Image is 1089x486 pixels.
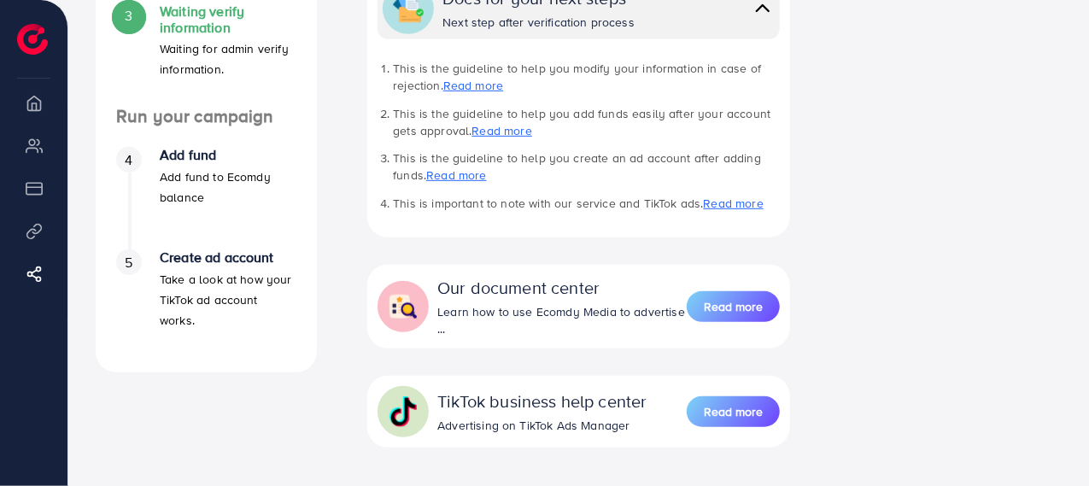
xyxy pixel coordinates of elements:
li: This is the guideline to help you create an ad account after adding funds. [393,149,780,184]
h4: Waiting verify information [160,3,296,36]
iframe: Chat [1016,409,1076,473]
span: 5 [125,253,132,272]
a: Read more [687,395,780,429]
div: Learn how to use Ecomdy Media to advertise ... [437,303,687,338]
p: Waiting for admin verify information. [160,38,296,79]
li: Add fund [96,147,317,249]
div: Our document center [437,275,687,300]
img: logo [17,24,48,55]
div: Advertising on TikTok Ads Manager [437,417,647,434]
div: Next step after verification process [442,14,635,31]
span: Read more [704,298,763,315]
p: Take a look at how your TikTok ad account works. [160,269,296,331]
a: Read more [426,167,486,184]
div: TikTok business help center [437,389,647,413]
li: This is the guideline to help you modify your information in case of rejection. [393,60,780,95]
li: This is important to note with our service and TikTok ads. [393,195,780,212]
li: This is the guideline to help you add funds easily after your account gets approval. [393,105,780,140]
p: Add fund to Ecomdy balance [160,167,296,208]
a: Read more [704,195,764,212]
span: 4 [125,150,132,170]
img: collapse [388,396,419,427]
a: Read more [443,77,503,94]
li: Create ad account [96,249,317,352]
button: Read more [687,396,780,427]
li: Waiting verify information [96,3,317,106]
a: Read more [471,122,531,139]
h4: Add fund [160,147,296,163]
span: 3 [125,6,132,26]
h4: Create ad account [160,249,296,266]
button: Read more [687,291,780,322]
a: Read more [687,290,780,324]
h4: Run your campaign [96,106,317,127]
span: Read more [704,403,763,420]
img: collapse [388,291,419,322]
